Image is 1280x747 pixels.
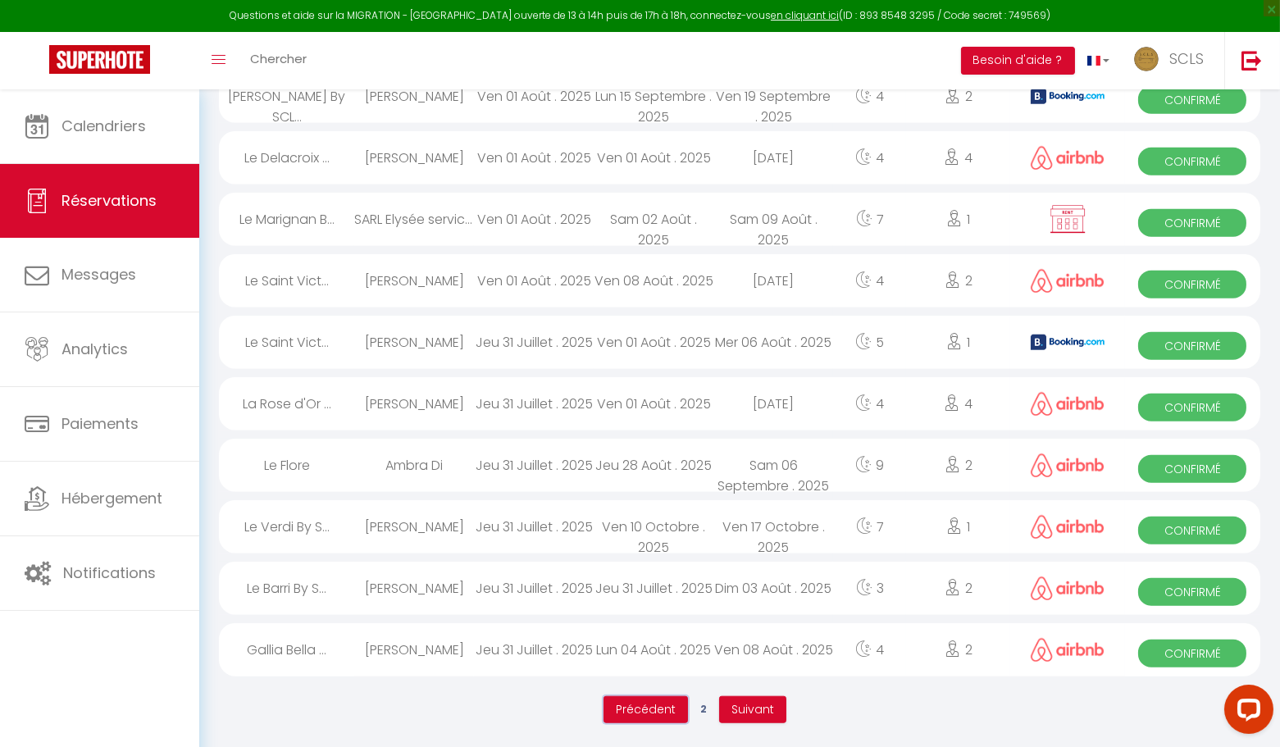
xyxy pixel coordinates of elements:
button: Next [719,696,786,724]
span: SCLS [1169,48,1204,69]
span: Calendriers [61,116,146,136]
img: logout [1241,50,1262,71]
a: ... SCLS [1122,32,1224,89]
span: Précédent [616,701,676,717]
span: Analytics [61,339,128,359]
span: Notifications [63,563,156,583]
span: Suivant [731,701,774,717]
button: Previous [604,696,688,724]
img: ... [1134,47,1159,71]
iframe: LiveChat chat widget [1211,678,1280,747]
span: Réservations [61,190,157,211]
span: 2 [688,695,719,723]
a: Chercher [238,32,319,89]
span: Chercher [250,50,307,67]
button: Besoin d'aide ? [961,47,1075,75]
span: Hébergement [61,488,162,508]
span: Messages [61,264,136,285]
a: en cliquant ici [771,8,839,22]
img: Super Booking [49,45,150,74]
span: Paiements [61,413,139,434]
